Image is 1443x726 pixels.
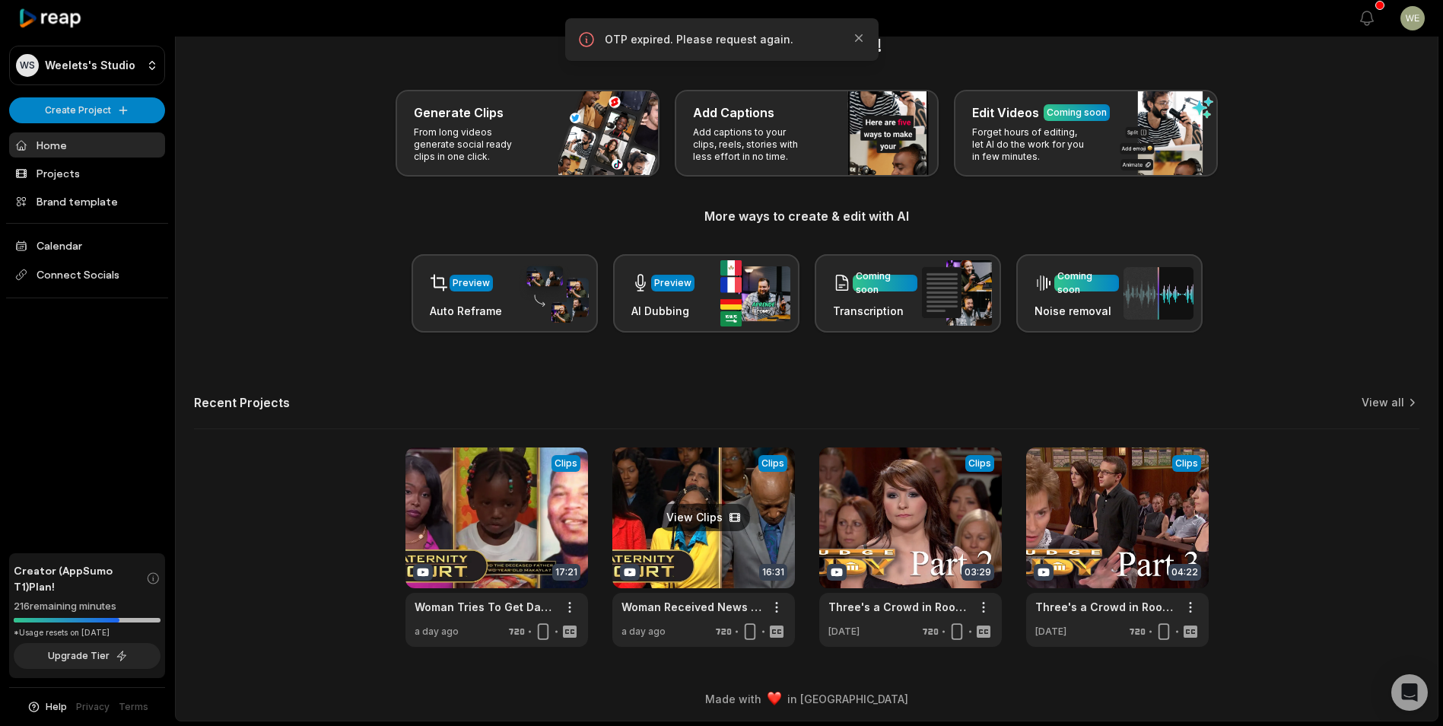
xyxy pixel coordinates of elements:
button: Help [27,700,67,714]
h3: AI Dubbing [631,303,694,319]
a: Three's a Crowd in Roommate Battle! | Part 3 [1035,599,1175,615]
h3: Generate Clips [414,103,504,122]
a: Terms [119,700,148,714]
button: Upgrade Tier [14,643,161,669]
div: 216 remaining minutes [14,599,161,614]
p: Forget hours of editing, let AI do the work for you in few minutes. [972,126,1090,163]
img: noise_removal.png [1124,267,1193,320]
h2: Let's Get Started! [194,32,1419,59]
h3: Transcription [833,303,917,319]
div: *Usage resets on [DATE] [14,627,161,638]
div: Preview [654,276,691,290]
div: Coming soon [856,269,914,297]
h3: Edit Videos [972,103,1039,122]
p: From long videos generate social ready clips in one click. [414,126,532,163]
div: Coming soon [1057,269,1116,297]
h3: More ways to create & edit with AI [194,207,1419,225]
div: Coming soon [1047,106,1107,119]
a: Woman Tries To Get Daughter To Be Beneficiary Of Deceased Man (Full Episode) | Paternity Court [415,599,555,615]
a: Projects [9,161,165,186]
span: Connect Socials [9,261,165,288]
a: Privacy [76,700,110,714]
a: Home [9,132,165,158]
a: Brand template [9,189,165,214]
a: Three's a Crowd in Roommate Battle! | Part 2 [828,599,968,615]
span: Creator (AppSumo T1) Plan! [14,562,146,594]
h3: Noise removal [1035,303,1119,319]
div: Made with in [GEOGRAPHIC_DATA] [189,691,1424,707]
a: Calendar [9,233,165,258]
h3: Add Captions [693,103,774,122]
img: heart emoji [768,692,781,705]
img: ai_dubbing.png [720,260,790,326]
p: OTP expired. Please request again. [605,32,839,47]
a: Woman Received News About Paternity Doubts On Her Birthday (Full Episode) | Paternity Court [621,599,761,615]
div: Preview [453,276,490,290]
span: Help [46,700,67,714]
button: Create Project [9,97,165,123]
p: Add captions to your clips, reels, stories with less effort in no time. [693,126,811,163]
h3: Auto Reframe [430,303,502,319]
p: Weelets's Studio [45,59,135,72]
div: Open Intercom Messenger [1391,674,1428,711]
img: transcription.png [922,260,992,326]
h2: Recent Projects [194,395,290,410]
img: auto_reframe.png [519,264,589,323]
a: View all [1362,395,1404,410]
div: WS [16,54,39,77]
